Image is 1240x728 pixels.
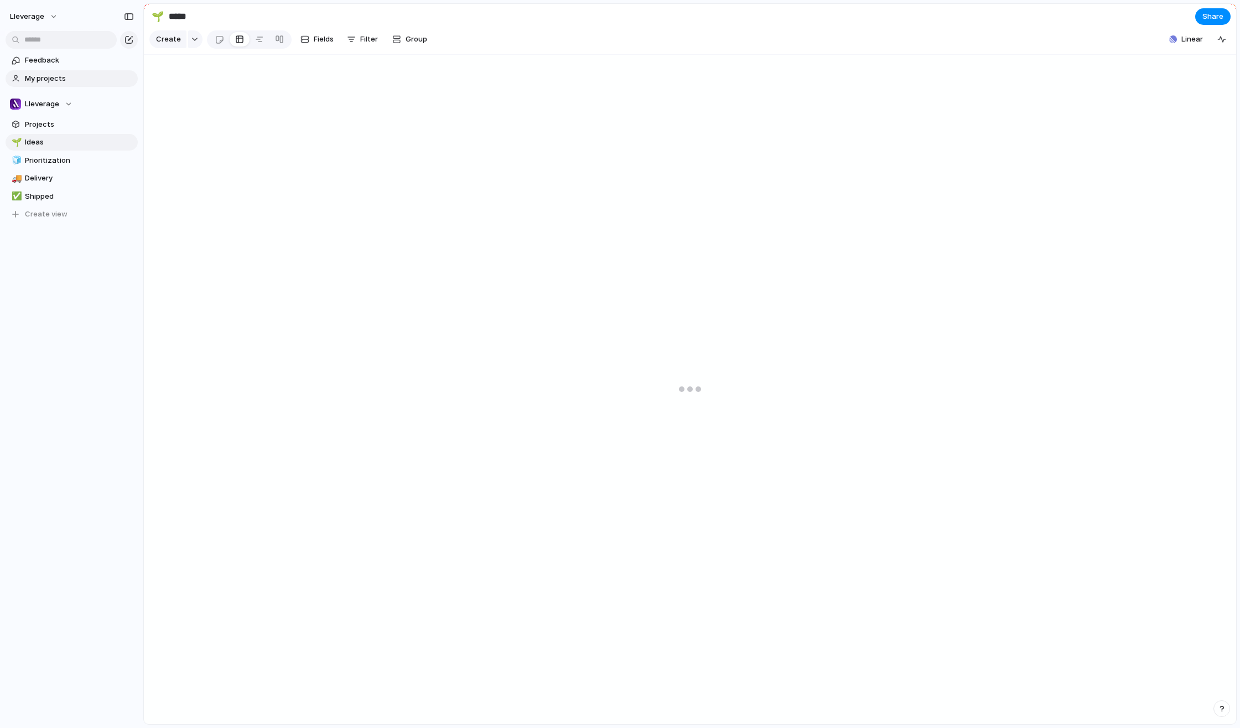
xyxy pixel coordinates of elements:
[152,9,164,24] div: 🌱
[343,30,382,48] button: Filter
[12,172,19,185] div: 🚚
[6,134,138,151] a: 🌱Ideas
[149,30,186,48] button: Create
[10,191,21,202] button: ✅
[360,34,378,45] span: Filter
[25,99,59,110] span: Lleverage
[10,11,44,22] span: Lleverage
[10,155,21,166] button: 🧊
[12,136,19,149] div: 🌱
[25,191,134,202] span: Shipped
[6,70,138,87] a: My projects
[296,30,338,48] button: Fields
[6,152,138,169] a: 🧊Prioritization
[1165,31,1207,48] button: Linear
[12,190,19,203] div: ✅
[6,96,138,112] button: Lleverage
[6,116,138,133] a: Projects
[387,30,433,48] button: Group
[25,173,134,184] span: Delivery
[156,34,181,45] span: Create
[6,206,138,223] button: Create view
[25,209,68,220] span: Create view
[10,137,21,148] button: 🌱
[6,188,138,205] a: ✅Shipped
[6,170,138,187] a: 🚚Delivery
[25,155,134,166] span: Prioritization
[314,34,334,45] span: Fields
[10,173,21,184] button: 🚚
[1195,8,1231,25] button: Share
[25,119,134,130] span: Projects
[5,8,64,25] button: Lleverage
[25,55,134,66] span: Feedback
[1202,11,1223,22] span: Share
[25,137,134,148] span: Ideas
[149,8,167,25] button: 🌱
[1181,34,1203,45] span: Linear
[25,73,134,84] span: My projects
[6,52,138,69] a: Feedback
[406,34,427,45] span: Group
[12,154,19,167] div: 🧊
